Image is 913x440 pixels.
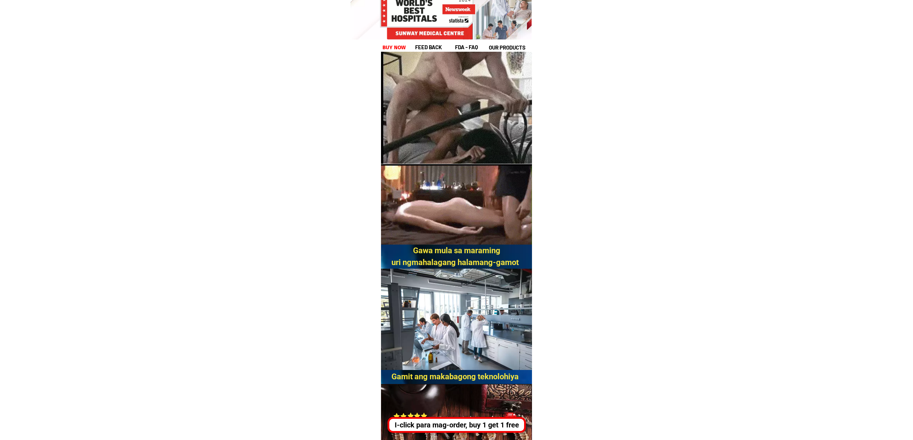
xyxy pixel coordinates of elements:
[391,256,524,280] h3: uri ngmahalagang halamang-gamot
[415,43,454,51] h1: feed back
[391,420,525,430] div: I-click para mag-order, buy 1 get 1 free
[413,246,500,255] span: Gawa mula sa maraming
[489,43,531,52] h1: our products
[455,43,495,51] h1: fda - FAQ
[391,371,524,394] h3: Gamit ang makabagong teknolohiya
[384,43,405,52] h1: buy now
